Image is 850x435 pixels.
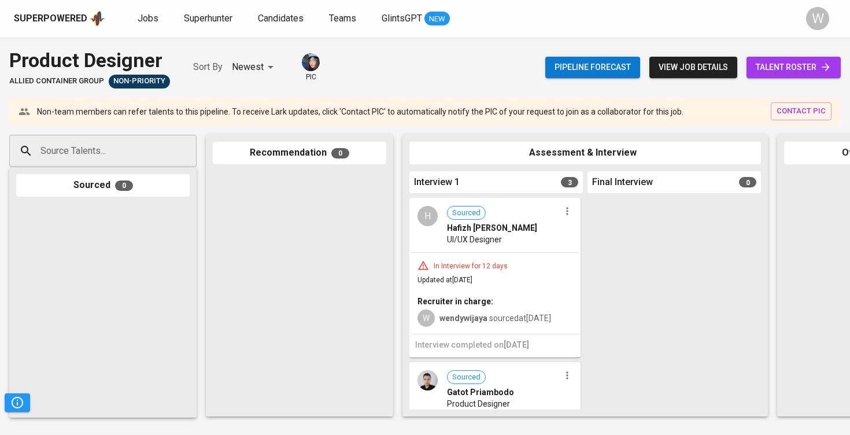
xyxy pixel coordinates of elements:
a: Candidates [258,12,306,26]
span: 0 [331,148,349,158]
button: Pipeline Triggers [5,393,30,412]
div: W [806,7,829,30]
a: GlintsGPT NEW [382,12,450,26]
span: Hafizh [PERSON_NAME] [447,222,537,234]
span: UI/UX Designer [447,234,502,245]
span: Superhunter [184,13,232,24]
span: Sourced [448,372,485,383]
span: Product Designer [447,398,510,410]
span: Sourced [448,208,485,219]
span: Jobs [138,13,158,24]
a: Superpoweredapp logo [14,10,105,27]
span: Gatot Priambodo [447,386,514,398]
b: Recruiter in charge: [417,297,493,306]
div: Newest [232,57,278,78]
button: view job details [649,57,737,78]
div: H [417,206,438,226]
span: Updated at [DATE] [417,276,472,284]
p: Non-team members can refer talents to this pipeline. To receive Lark updates, click 'Contact PIC'... [37,106,683,117]
div: pic [301,52,321,82]
span: NEW [424,13,450,25]
img: app logo [90,10,105,27]
span: 0 [739,177,756,187]
span: 0 [115,180,133,191]
a: Teams [329,12,359,26]
button: contact pic [771,102,831,120]
span: Non-Priority [109,76,170,87]
div: Sourced [16,174,190,197]
span: Teams [329,13,356,24]
div: Superpowered [14,12,87,25]
span: contact pic [777,105,826,118]
div: Product Designer [9,46,170,75]
span: Candidates [258,13,304,24]
div: In Interview for 12 days [429,261,512,271]
a: Superhunter [184,12,235,26]
img: diazagista@glints.com [302,53,320,71]
a: talent roster [746,57,841,78]
span: Pipeline forecast [555,60,631,75]
div: Pending Client’s Feedback [109,75,170,89]
p: Sort By [193,60,223,74]
span: 3 [561,177,578,187]
span: GlintsGPT [382,13,422,24]
span: Final Interview [592,176,653,189]
img: 13f6544134e6724f2d4d823f8e381040.jpg [417,370,438,390]
div: Recommendation [213,142,386,164]
b: wendywijaya [439,314,487,323]
span: talent roster [756,60,831,75]
span: [DATE] [504,340,529,349]
div: HSourcedHafizh [PERSON_NAME]UI/UX DesignerIn Interview for 12 daysUpdated at[DATE]Recruiter in ch... [409,198,581,357]
span: view job details [659,60,728,75]
a: Jobs [138,12,161,26]
div: W [417,309,435,327]
button: Open [190,150,193,152]
div: Assessment & Interview [409,142,761,164]
h6: Interview completed on [415,339,575,352]
span: sourced at [DATE] [439,314,551,323]
button: Pipeline forecast [545,57,640,78]
span: Allied Container Group [9,76,104,87]
p: Newest [232,60,264,74]
span: Interview 1 [414,176,460,189]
